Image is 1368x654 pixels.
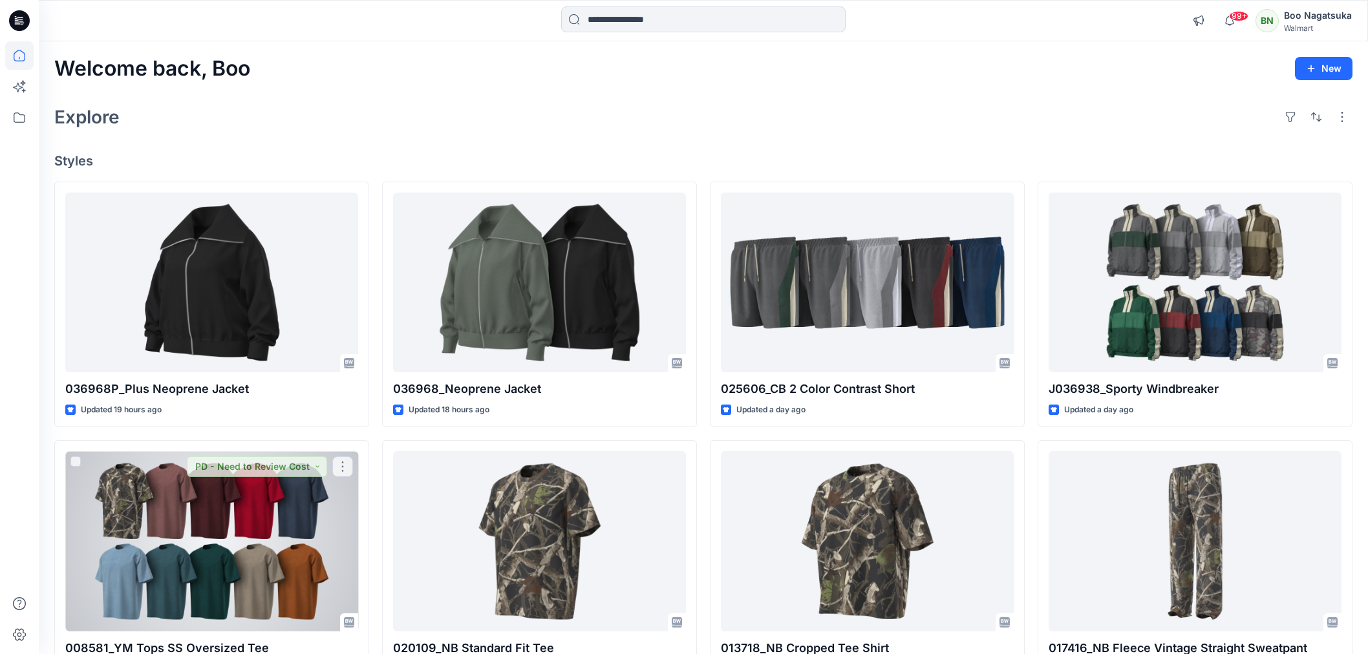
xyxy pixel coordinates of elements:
[1049,451,1341,631] a: 017416_NB Fleece Vintage Straight Sweatpant
[1295,57,1352,80] button: New
[393,380,686,398] p: 036968_Neoprene Jacket
[721,451,1014,631] a: 013718_NB Cropped Tee Shirt
[65,380,358,398] p: 036968P_Plus Neoprene Jacket
[1229,11,1248,21] span: 99+
[54,107,120,127] h2: Explore
[1256,9,1279,32] div: BN
[1284,23,1352,33] div: Walmart
[1064,403,1133,417] p: Updated a day ago
[65,451,358,631] a: 008581_YM Tops SS Oversized Tee
[54,153,1352,169] h4: Styles
[1284,8,1352,23] div: Boo Nagatsuka
[393,451,686,631] a: 020109_NB Standard Fit Tee
[81,403,162,417] p: Updated 19 hours ago
[409,403,489,417] p: Updated 18 hours ago
[736,403,806,417] p: Updated a day ago
[393,193,686,372] a: 036968_Neoprene Jacket
[1049,193,1341,372] a: J036938_Sporty Windbreaker
[1049,380,1341,398] p: J036938_Sporty Windbreaker
[65,193,358,372] a: 036968P_Plus Neoprene Jacket
[721,193,1014,372] a: 025606_CB 2 Color Contrast Short
[721,380,1014,398] p: 025606_CB 2 Color Contrast Short
[54,57,250,81] h2: Welcome back, Boo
